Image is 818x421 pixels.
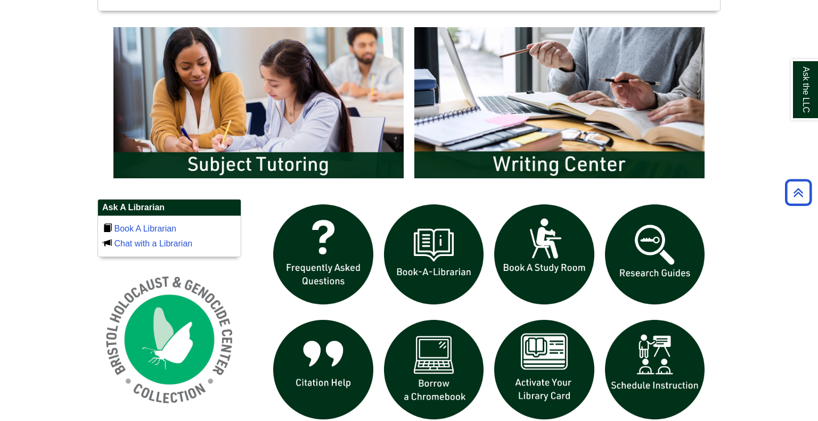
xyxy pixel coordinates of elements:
a: Book A Librarian [114,224,176,233]
img: Research Guides icon links to research guides web page [600,199,710,310]
img: Writing Center Information [409,22,710,184]
img: frequently asked questions [268,199,379,310]
div: slideshow [108,22,710,188]
h2: Ask A Librarian [98,200,241,216]
a: Chat with a Librarian [114,239,192,248]
img: Subject Tutoring Information [108,22,409,184]
img: Holocaust and Genocide Collection [97,268,241,411]
a: Back to Top [781,185,815,200]
img: book a study room icon links to book a study room web page [489,199,600,310]
img: Book a Librarian icon links to book a librarian web page [379,199,489,310]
